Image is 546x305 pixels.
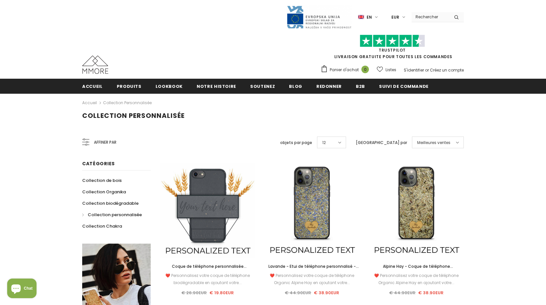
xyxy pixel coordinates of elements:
span: Redonner [316,83,342,89]
div: ❤️ Personnalisez votre coque de téléphone Organic Alpine Hay en ajoutant votre... [265,272,359,286]
span: 0 [361,66,369,73]
a: Collection de bois [82,175,122,186]
a: Blog [289,79,302,93]
span: en [367,14,372,21]
span: Listes [386,67,396,73]
span: € 38.90EUR [314,290,339,296]
a: Accueil [82,99,97,107]
inbox-online-store-chat: Shopify online store chat [5,279,38,300]
span: Collection biodégradable [82,200,139,206]
a: Notre histoire [197,79,236,93]
span: Blog [289,83,302,89]
span: € 38.90EUR [418,290,444,296]
span: EUR [391,14,399,21]
a: Produits [117,79,142,93]
a: Alpine Hay - Coque de téléphone personnalisée - Cadeau personnalisé [369,263,464,270]
a: Lookbook [156,79,183,93]
span: € 19.80EUR [209,290,234,296]
span: Alpine Hay - Coque de téléphone personnalisée - Cadeau personnalisé [378,264,455,276]
a: S'identifier [404,67,424,73]
a: Collection Organika [82,186,126,198]
span: Collection de bois [82,177,122,184]
a: Coque de téléphone personnalisée biodégradable - Noire [160,263,255,270]
span: Coque de téléphone personnalisée biodégradable - Noire [172,264,247,276]
img: Cas MMORE [82,56,108,74]
span: Collection personnalisée [82,111,185,120]
a: Suivi de commande [379,79,429,93]
a: Collection personnalisée [82,209,142,220]
a: Collection Chakra [82,220,122,232]
a: Javni Razpis [286,14,352,20]
span: Affiner par [94,139,116,146]
img: Javni Razpis [286,5,352,29]
img: Faites confiance aux étoiles pilotes [360,35,425,47]
a: B2B [356,79,365,93]
span: B2B [356,83,365,89]
span: Suivi de commande [379,83,429,89]
span: € 26.90EUR [181,290,207,296]
span: Produits [117,83,142,89]
a: Accueil [82,79,103,93]
span: Notre histoire [197,83,236,89]
a: Redonner [316,79,342,93]
a: soutenez [250,79,275,93]
span: € 44.90EUR [285,290,311,296]
a: Collection personnalisée [103,100,152,105]
a: Créez un compte [430,67,464,73]
span: 12 [322,139,326,146]
span: € 44.90EUR [389,290,416,296]
a: Listes [377,64,396,75]
span: Accueil [82,83,103,89]
span: Panier d'achat [330,67,359,73]
span: Meilleures ventes [417,139,450,146]
span: Collection Chakra [82,223,122,229]
div: ❤️ Personnalisez votre coque de téléphone Organic Alpine Hay en ajoutant votre... [369,272,464,286]
a: Lavande - Etui de téléphone personnalisé - Cadeau personnalisé [265,263,359,270]
a: TrustPilot [379,47,406,53]
span: or [425,67,429,73]
span: Collection personnalisée [88,212,142,218]
label: objets par page [280,139,312,146]
span: LIVRAISON GRATUITE POUR TOUTES LES COMMANDES [321,38,464,59]
a: Collection biodégradable [82,198,139,209]
span: Collection Organika [82,189,126,195]
span: Catégories [82,160,115,167]
span: soutenez [250,83,275,89]
a: Panier d'achat 0 [321,65,372,75]
div: ❤️ Personnalisez votre coque de téléphone biodégradable en ajoutant votre... [160,272,255,286]
input: Search Site [412,12,449,22]
span: Lavande - Etui de téléphone personnalisé - Cadeau personnalisé [268,264,359,276]
img: i-lang-1.png [358,14,364,20]
label: [GEOGRAPHIC_DATA] par [356,139,407,146]
span: Lookbook [156,83,183,89]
